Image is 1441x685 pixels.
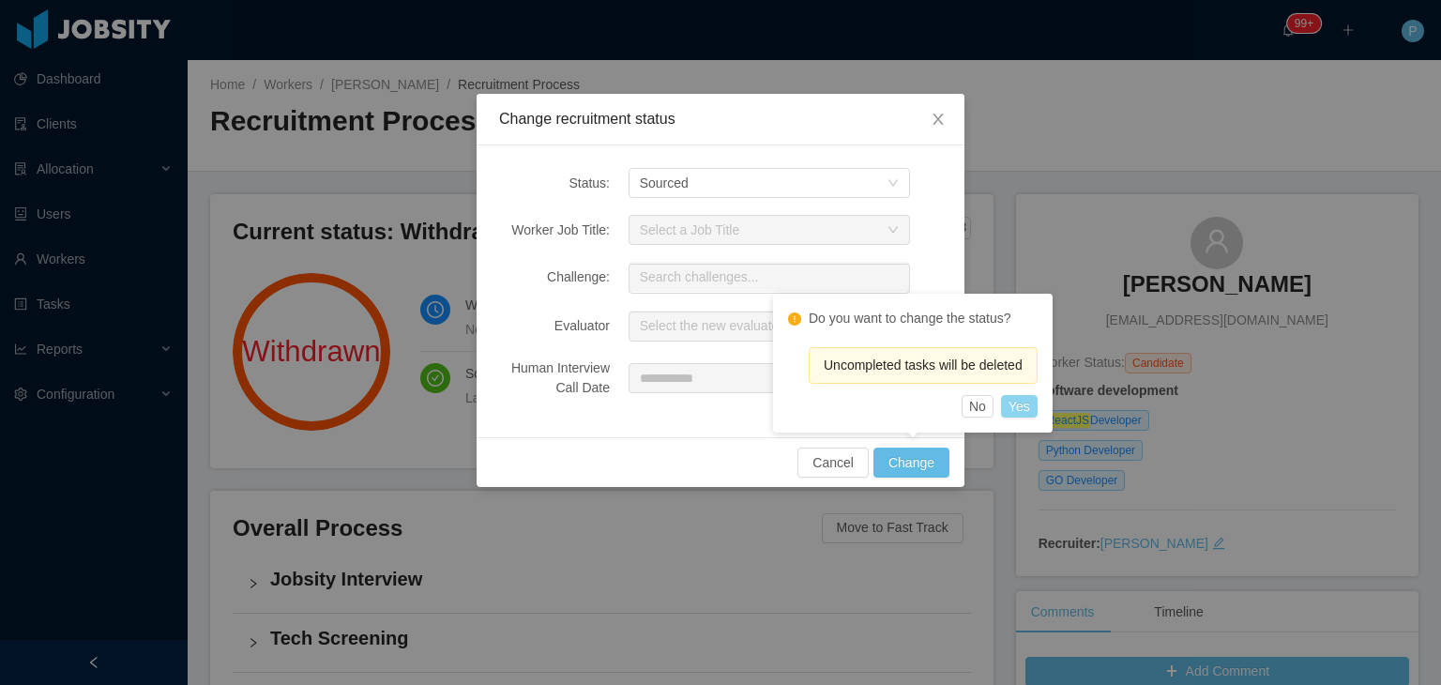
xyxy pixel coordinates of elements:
div: Human Interview Call Date [499,358,610,398]
span: Uncompleted tasks will be deleted [824,358,1023,373]
button: Close [912,94,964,146]
div: Select a Job Title [640,221,878,239]
div: Challenge: [499,267,610,287]
i: icon: exclamation-circle [788,312,801,326]
button: Cancel [797,448,869,478]
button: Change [873,448,949,478]
div: Evaluator [499,316,610,336]
div: Worker Job Title: [499,221,610,240]
button: No [962,395,994,418]
i: icon: close [931,112,946,127]
div: Status: [499,174,610,193]
button: Yes [1001,395,1038,418]
div: Sourced [640,169,689,197]
i: icon: down [887,224,899,237]
div: Change recruitment status [499,109,942,129]
i: icon: down [887,177,899,190]
text: Do you want to change the status? [809,311,1011,326]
